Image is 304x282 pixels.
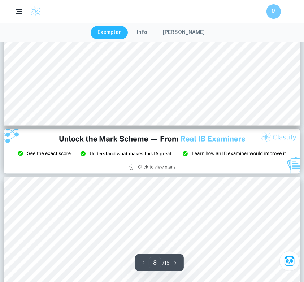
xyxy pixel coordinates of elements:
[91,26,129,39] button: Exemplar
[156,26,212,39] button: [PERSON_NAME]
[4,129,300,174] img: Ad
[130,26,155,39] button: Info
[266,4,281,19] button: M
[270,8,278,16] h6: M
[163,259,170,267] p: / 15
[26,6,41,17] a: Clastify logo
[279,251,300,271] button: Ask Clai
[30,6,41,17] img: Clastify logo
